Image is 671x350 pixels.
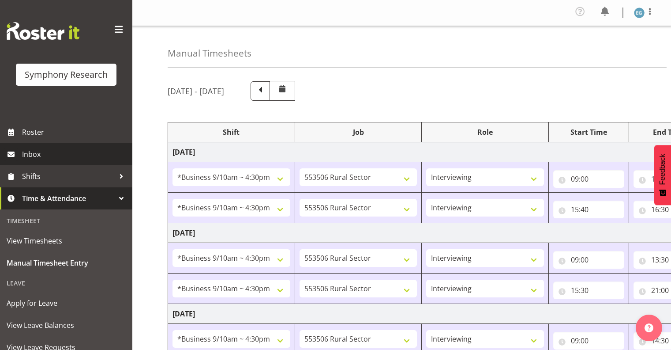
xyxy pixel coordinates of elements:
input: Click to select... [553,201,624,218]
div: Shift [172,127,290,137]
input: Click to select... [553,251,624,269]
a: View Leave Balances [2,314,130,336]
div: Leave [2,274,130,292]
span: View Leave Balances [7,319,126,332]
input: Click to select... [553,170,624,188]
span: Time & Attendance [22,192,115,205]
span: Roster [22,126,128,139]
span: Shifts [22,170,115,183]
a: Manual Timesheet Entry [2,252,130,274]
span: View Timesheets [7,234,126,247]
div: Timesheet [2,212,130,230]
a: View Timesheets [2,230,130,252]
button: Feedback - Show survey [654,145,671,205]
div: Job [300,127,417,137]
input: Click to select... [553,282,624,299]
img: help-xxl-2.png [645,323,653,332]
a: Apply for Leave [2,292,130,314]
span: Manual Timesheet Entry [7,256,126,270]
div: Role [426,127,544,137]
img: evelyn-gray1866.jpg [634,8,645,18]
h5: [DATE] - [DATE] [168,86,224,96]
span: Inbox [22,148,128,161]
div: Start Time [553,127,624,137]
h4: Manual Timesheets [168,48,251,58]
div: Symphony Research [25,68,108,81]
span: Apply for Leave [7,297,126,310]
img: Rosterit website logo [7,22,79,40]
span: Feedback [659,154,667,185]
input: Click to select... [553,332,624,350]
